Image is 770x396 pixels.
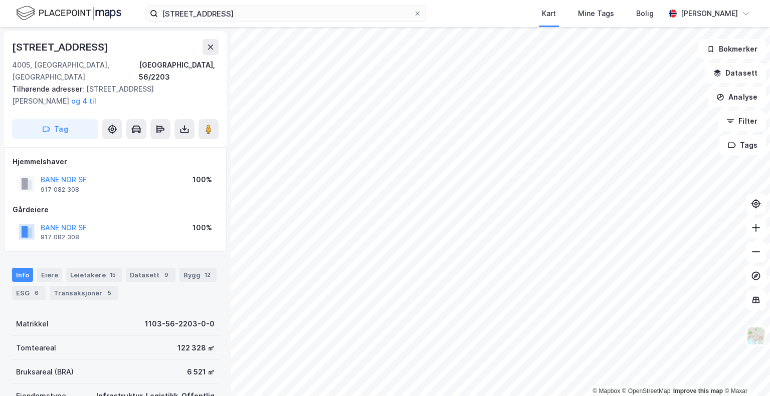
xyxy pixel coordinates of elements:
div: Hjemmelshaver [13,156,218,168]
div: Datasett [126,268,175,282]
div: [GEOGRAPHIC_DATA], 56/2203 [139,59,219,83]
div: 9 [161,270,171,280]
div: Mine Tags [578,8,614,20]
div: 917 082 308 [41,186,79,194]
button: Bokmerker [698,39,766,59]
div: 122 328 ㎡ [177,342,215,354]
span: Tilhørende adresser: [12,85,86,93]
div: 5 [104,288,114,298]
button: Tag [12,119,98,139]
div: Kontrollprogram for chat [720,348,770,396]
div: Info [12,268,33,282]
div: Transaksjoner [50,286,118,300]
button: Tags [719,135,766,155]
div: Tomteareal [16,342,56,354]
div: 917 082 308 [41,233,79,241]
div: Matrikkel [16,318,49,330]
div: Bruksareal (BRA) [16,366,74,378]
div: 6 [32,288,42,298]
div: Leietakere [66,268,122,282]
div: Bygg [179,268,217,282]
img: logo.f888ab2527a4732fd821a326f86c7f29.svg [16,5,121,22]
div: 4005, [GEOGRAPHIC_DATA], [GEOGRAPHIC_DATA] [12,59,139,83]
div: Bolig [636,8,654,20]
button: Filter [718,111,766,131]
a: Mapbox [593,387,620,394]
div: 6 521 ㎡ [187,366,215,378]
a: OpenStreetMap [622,387,671,394]
iframe: Chat Widget [720,348,770,396]
div: 15 [108,270,118,280]
div: [STREET_ADDRESS][PERSON_NAME] [12,83,211,107]
button: Datasett [705,63,766,83]
div: [PERSON_NAME] [681,8,738,20]
div: Gårdeiere [13,204,218,216]
button: Analyse [708,87,766,107]
div: 100% [192,174,212,186]
div: 1103-56-2203-0-0 [145,318,215,330]
div: Kart [542,8,556,20]
div: ESG [12,286,46,300]
div: Eiere [37,268,62,282]
input: Søk på adresse, matrikkel, gårdeiere, leietakere eller personer [158,6,414,21]
div: [STREET_ADDRESS] [12,39,110,55]
img: Z [746,326,765,345]
a: Improve this map [673,387,723,394]
div: 100% [192,222,212,234]
div: 12 [203,270,213,280]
